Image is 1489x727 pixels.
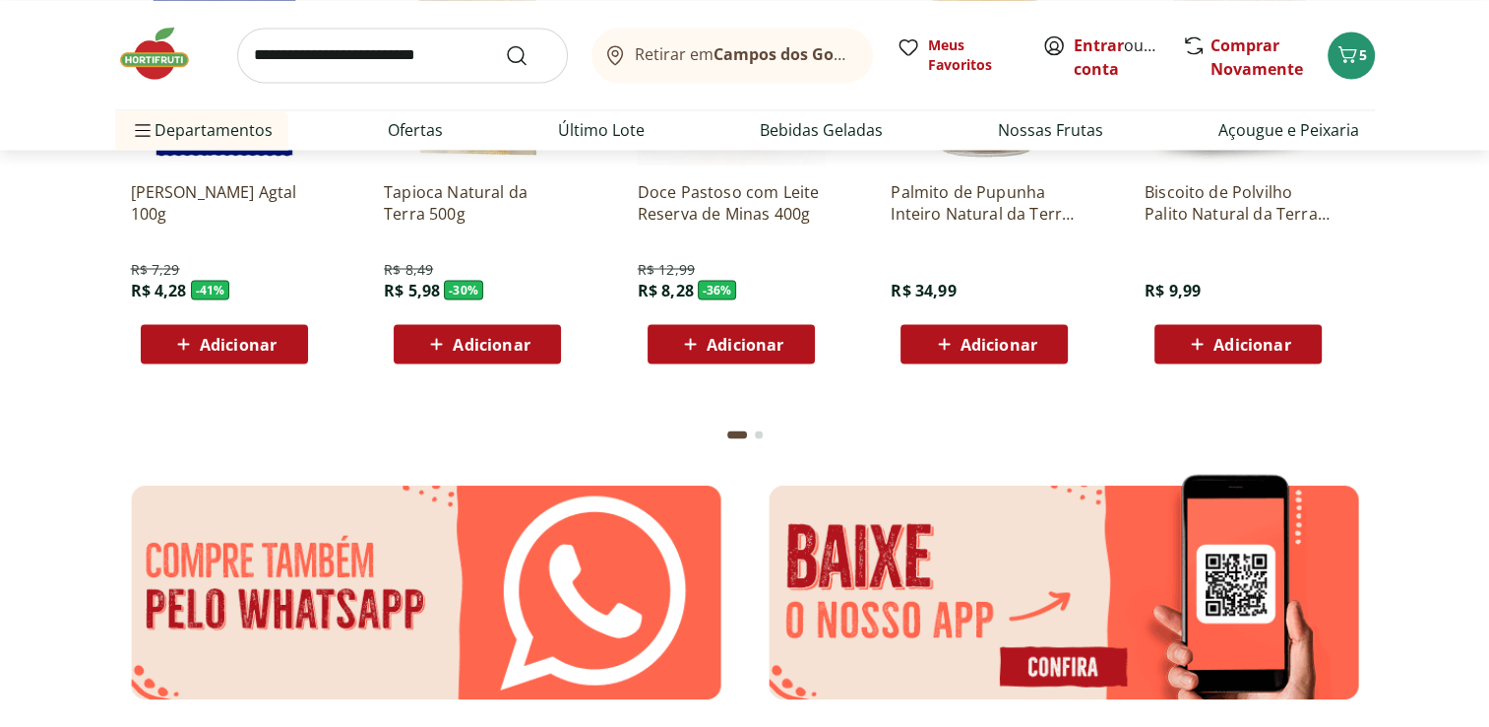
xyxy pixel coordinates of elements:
[1213,336,1290,352] span: Adicionar
[237,28,568,83] input: search
[384,180,571,224] a: Tapioca Natural da Terra 500g
[384,259,433,279] span: R$ 8,49
[1154,324,1322,363] button: Adicionar
[751,411,767,458] button: Go to page 2 from fs-carousel
[453,336,529,352] span: Adicionar
[1218,118,1359,142] a: Açougue e Peixaria
[505,43,552,67] button: Submit Search
[638,180,825,224] a: Doce Pastoso com Leite Reserva de Minas 400g
[713,43,1071,65] b: Campos dos Goytacazes/[GEOGRAPHIC_DATA]
[1210,34,1303,80] a: Comprar Novamente
[131,106,273,154] span: Departamentos
[131,259,180,279] span: R$ 7,29
[707,336,783,352] span: Adicionar
[638,259,695,279] span: R$ 12,99
[1074,34,1182,80] a: Criar conta
[998,118,1103,142] a: Nossas Frutas
[191,280,230,299] span: - 41 %
[115,24,214,83] img: Hortifruti
[928,35,1019,75] span: Meus Favoritos
[648,324,815,363] button: Adicionar
[753,470,1375,714] img: app
[200,336,277,352] span: Adicionar
[558,118,645,142] a: Último Lote
[1074,34,1124,56] a: Entrar
[723,411,751,458] button: Current page from fs-carousel
[891,279,956,300] span: R$ 34,99
[1359,45,1367,64] span: 5
[891,180,1078,224] a: Palmito de Pupunha Inteiro Natural da Terra 270g
[638,279,694,300] span: R$ 8,28
[1145,180,1332,224] a: Biscoito de Polvilho Palito Natural da Terra 100g
[1145,279,1201,300] span: R$ 9,99
[115,470,737,714] img: wpp
[591,28,873,83] button: Retirar emCampos dos Goytacazes/[GEOGRAPHIC_DATA]
[141,324,308,363] button: Adicionar
[131,106,155,154] button: Menu
[900,324,1068,363] button: Adicionar
[635,45,852,63] span: Retirar em
[1328,32,1375,79] button: Carrinho
[131,279,187,300] span: R$ 4,28
[897,35,1019,75] a: Meus Favoritos
[388,118,443,142] a: Ofertas
[394,324,561,363] button: Adicionar
[1074,33,1161,81] span: ou
[444,280,483,299] span: - 30 %
[698,280,737,299] span: - 36 %
[131,180,318,224] a: [PERSON_NAME] Agtal 100g
[760,118,883,142] a: Bebidas Geladas
[961,336,1037,352] span: Adicionar
[384,279,440,300] span: R$ 5,98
